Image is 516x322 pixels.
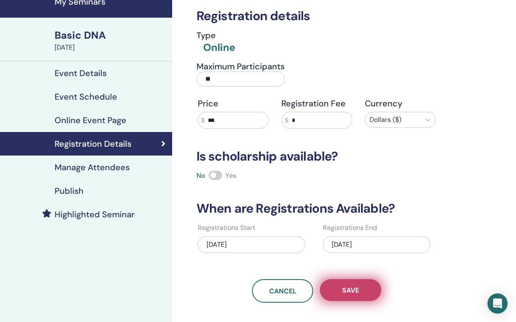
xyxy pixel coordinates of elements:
[55,92,117,102] h4: Event Schedule
[196,30,235,40] h4: Type
[323,236,430,253] div: [DATE]
[191,8,442,24] h3: Registration details
[55,115,126,125] h4: Online Event Page
[55,68,107,78] h4: Event Details
[191,201,442,216] h3: When are Registrations Available?
[202,116,205,125] span: $
[55,209,135,219] h4: Highlighted Seminar
[342,286,359,295] span: Save
[198,98,269,108] h4: Price
[252,279,313,303] a: Cancel
[196,61,285,71] h4: Maximum Participants
[196,71,285,87] input: Maximum Participants
[198,236,305,253] div: [DATE]
[269,287,296,296] span: Cancel
[50,28,172,53] a: Basic DNA[DATE]
[281,98,352,108] h4: Registration Fee
[285,116,288,125] span: $
[323,223,377,233] label: Registrations End
[55,139,131,149] h4: Registration Details
[198,223,255,233] label: Registrations Start
[196,171,205,180] span: No
[191,149,442,164] h3: Is scholarship available?
[365,98,436,108] h4: Currency
[55,42,167,53] div: [DATE]
[225,171,236,180] span: Yes
[55,186,84,196] h4: Publish
[320,279,381,301] button: Save
[55,28,167,42] div: Basic DNA
[487,293,508,314] div: Open Intercom Messenger
[55,162,130,172] h4: Manage Attendees
[203,40,235,55] div: Online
